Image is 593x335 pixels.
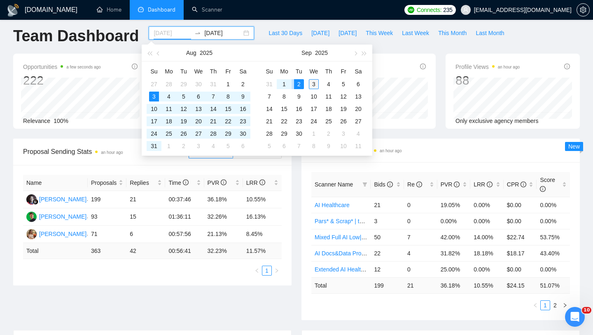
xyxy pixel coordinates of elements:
[339,104,348,114] div: 19
[279,129,289,139] div: 29
[26,229,37,239] img: AV
[238,116,248,126] div: 23
[221,140,236,152] td: 2025-09-05
[577,7,590,13] a: setting
[321,90,336,103] td: 2025-09-11
[206,115,221,127] td: 2025-08-21
[236,90,250,103] td: 2025-08-09
[138,7,144,12] span: dashboard
[324,141,334,151] div: 9
[221,115,236,127] td: 2025-08-22
[208,104,218,114] div: 14
[277,127,292,140] td: 2025-09-29
[321,65,336,78] th: Th
[88,175,126,191] th: Proposals
[236,65,250,78] th: Sa
[223,92,233,101] div: 8
[161,115,176,127] td: 2025-08-18
[324,104,334,114] div: 18
[474,181,493,188] span: LRR
[204,28,242,38] input: End date
[13,26,139,46] h1: Team Dashboard
[521,182,526,187] span: info-circle
[417,5,441,14] span: Connects:
[149,129,159,139] div: 24
[238,141,248,151] div: 6
[194,129,203,139] div: 27
[23,62,101,72] span: Opportunities
[176,90,191,103] td: 2025-08-05
[149,116,159,126] div: 17
[238,104,248,114] div: 16
[361,26,397,40] button: This Week
[311,28,329,38] span: [DATE]
[533,303,538,308] span: left
[277,140,292,152] td: 2025-10-06
[236,115,250,127] td: 2025-08-23
[437,197,471,213] td: 19.05%
[279,141,289,151] div: 6
[23,146,189,157] span: Proposal Sending Stats
[336,103,351,115] td: 2025-09-19
[206,78,221,90] td: 2025-07-31
[149,79,159,89] div: 27
[336,140,351,152] td: 2025-10-10
[353,79,363,89] div: 6
[507,181,526,188] span: CPR
[236,140,250,152] td: 2025-09-06
[339,116,348,126] div: 26
[277,115,292,127] td: 2025-09-22
[264,79,274,89] div: 31
[194,141,203,151] div: 3
[311,145,570,156] span: Scanner Breakdown
[200,45,212,61] button: 2025
[208,116,218,126] div: 21
[149,104,159,114] div: 10
[339,79,348,89] div: 5
[164,141,174,151] div: 1
[262,140,277,152] td: 2025-10-05
[309,129,319,139] div: 1
[565,307,585,327] iframe: Intercom live chat
[540,300,550,310] li: 1
[277,90,292,103] td: 2025-09-08
[339,28,357,38] span: [DATE]
[292,140,306,152] td: 2025-10-07
[208,129,218,139] div: 28
[321,127,336,140] td: 2025-10-02
[577,3,590,17] button: setting
[568,143,580,150] span: New
[149,92,159,101] div: 3
[262,78,277,90] td: 2025-08-31
[315,45,328,61] button: 2025
[206,140,221,152] td: 2025-09-04
[351,103,366,115] td: 2025-09-20
[176,140,191,152] td: 2025-09-02
[132,64,138,69] span: info-circle
[194,30,201,36] span: swap-right
[309,141,319,151] div: 8
[186,45,196,61] button: Aug
[306,65,321,78] th: We
[148,6,175,13] span: Dashboard
[179,104,189,114] div: 12
[176,78,191,90] td: 2025-07-29
[402,28,429,38] span: Last Week
[306,103,321,115] td: 2025-09-17
[164,129,174,139] div: 25
[294,92,304,101] div: 9
[262,266,272,276] li: 1
[315,234,415,241] a: Mixed Full AI Low|no code|automations
[550,300,560,310] li: 2
[221,65,236,78] th: Fr
[39,229,86,238] div: [PERSON_NAME]
[130,178,156,187] span: Replies
[179,92,189,101] div: 5
[309,92,319,101] div: 10
[254,268,259,273] span: left
[353,104,363,114] div: 20
[471,26,509,40] button: Last Month
[264,141,274,151] div: 5
[154,28,191,38] input: Start date
[292,127,306,140] td: 2025-09-30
